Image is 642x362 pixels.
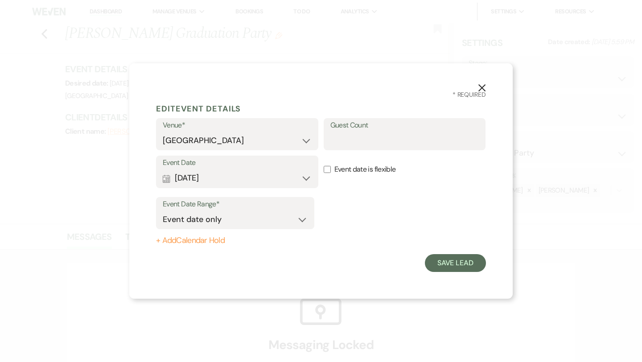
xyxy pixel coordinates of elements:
[156,90,486,99] h3: * Required
[324,156,486,184] label: Event date is flexible
[330,119,479,132] label: Guest Count
[156,102,486,115] h5: Edit Event Details
[163,198,308,211] label: Event Date Range*
[163,156,312,169] label: Event Date
[425,254,486,272] button: Save Lead
[156,236,314,245] button: + AddCalendar Hold
[324,166,331,173] input: Event date is flexible
[163,169,312,187] button: [DATE]
[163,119,312,132] label: Venue*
